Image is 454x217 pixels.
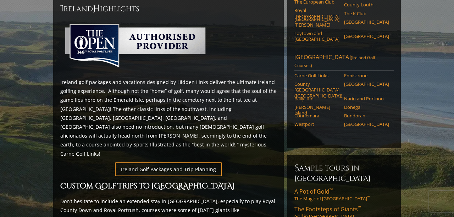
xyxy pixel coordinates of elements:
h2: Custom Golf Trips to [GEOGRAPHIC_DATA] [60,180,277,193]
a: Carne Golf Links [294,73,339,78]
a: Ballyliffin [294,96,339,101]
span: H [93,3,100,15]
p: Ireland golf packages and vacations designed by Hidden Links deliver the ultimate Ireland golfing... [60,78,277,158]
a: [GEOGRAPHIC_DATA] [344,19,389,25]
a: [GEOGRAPHIC_DATA] [344,121,389,127]
a: Narin and Portnoo [344,96,389,101]
a: Ireland Golf Packages and Trip Planning [115,162,222,176]
a: The K Club [344,11,389,16]
a: Laytown and [GEOGRAPHIC_DATA] [294,30,339,42]
span: The Footsteps of Giants [294,205,361,213]
a: [GEOGRAPHIC_DATA] [344,81,389,87]
a: [PERSON_NAME] Island [294,104,339,116]
h6: Sample Tours in [GEOGRAPHIC_DATA] [294,162,394,183]
a: Westport [294,121,339,127]
a: [GEOGRAPHIC_DATA][PERSON_NAME] [294,16,339,28]
sup: ™ [330,187,333,193]
h2: Ireland ighlights [60,3,277,15]
sup: ™ [367,195,370,200]
span: (Ireland Golf Courses) [294,55,375,68]
a: [GEOGRAPHIC_DATA] [344,33,389,39]
sup: ™ [358,205,361,211]
a: County Louth [344,2,389,7]
a: Bundoran [344,113,389,118]
a: County [GEOGRAPHIC_DATA] ([GEOGRAPHIC_DATA]) [294,81,339,99]
a: [GEOGRAPHIC_DATA](Ireland Golf Courses) [294,53,394,71]
a: Royal [GEOGRAPHIC_DATA] [294,7,339,19]
a: Donegal [344,104,389,110]
span: A Pot of Gold [294,188,333,195]
a: A Pot of Gold™The Magic of [GEOGRAPHIC_DATA]™ [294,188,394,202]
a: Connemara [294,113,339,118]
a: Enniscrone [344,73,389,78]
